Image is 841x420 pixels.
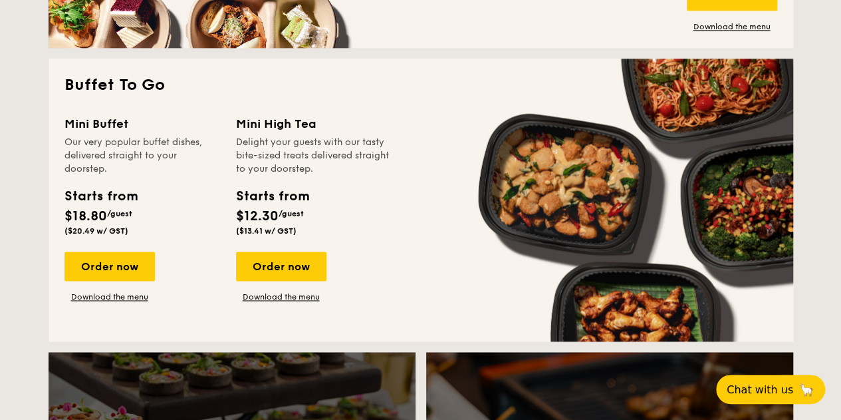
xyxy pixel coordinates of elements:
[64,226,128,236] span: ($20.49 w/ GST)
[687,21,777,32] a: Download the menu
[279,209,304,218] span: /guest
[798,382,814,397] span: 🦙
[727,383,793,396] span: Chat with us
[64,136,220,176] div: Our very popular buffet dishes, delivered straight to your doorstep.
[236,208,279,224] span: $12.30
[64,292,155,302] a: Download the menu
[64,186,137,206] div: Starts from
[107,209,132,218] span: /guest
[236,252,326,281] div: Order now
[64,208,107,224] span: $18.80
[716,375,825,404] button: Chat with us🦙
[236,114,392,133] div: Mini High Tea
[64,114,220,133] div: Mini Buffet
[236,226,297,236] span: ($13.41 w/ GST)
[64,252,155,281] div: Order now
[236,292,326,302] a: Download the menu
[64,75,777,96] h2: Buffet To Go
[236,136,392,176] div: Delight your guests with our tasty bite-sized treats delivered straight to your doorstep.
[236,186,308,206] div: Starts from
